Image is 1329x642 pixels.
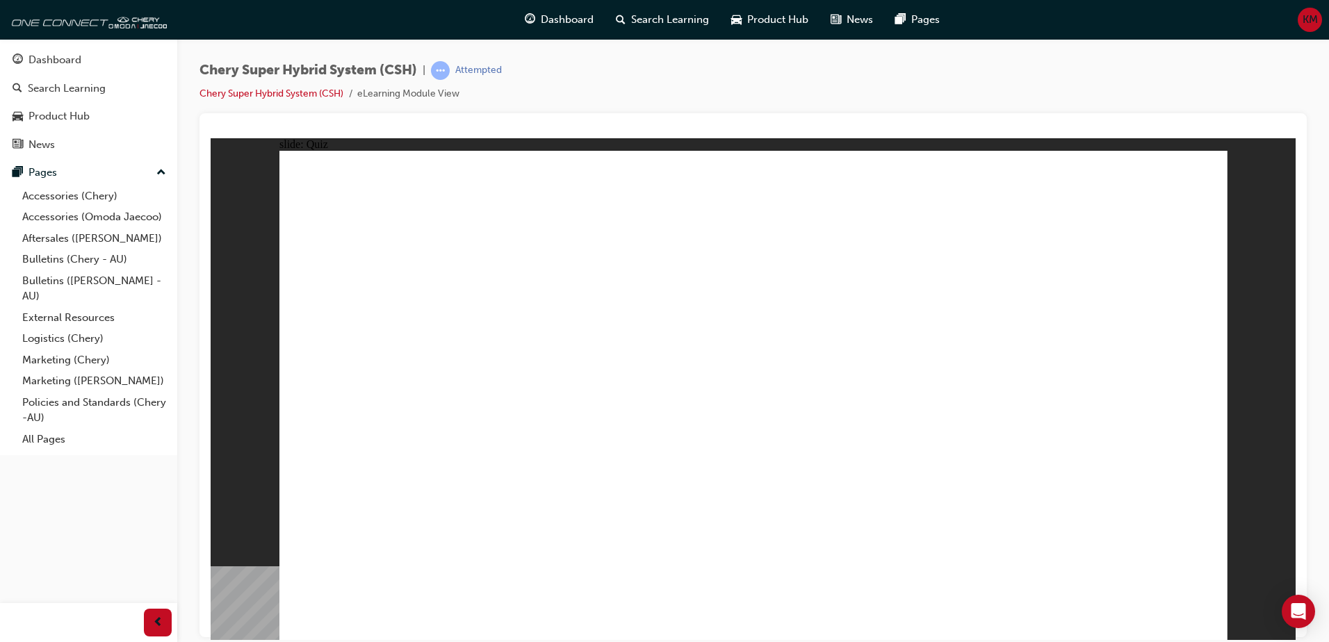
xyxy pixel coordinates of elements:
a: Chery Super Hybrid System (CSH) [199,88,343,99]
button: Pages [6,160,172,186]
a: Search Learning [6,76,172,101]
a: External Resources [17,307,172,329]
span: Dashboard [541,12,594,28]
div: Pages [28,165,57,181]
span: prev-icon [153,614,163,632]
a: Bulletins (Chery - AU) [17,249,172,270]
div: Open Intercom Messenger [1282,595,1315,628]
span: car-icon [13,110,23,123]
span: Product Hub [747,12,808,28]
span: learningRecordVerb_ATTEMPT-icon [431,61,450,80]
span: Pages [911,12,940,28]
a: Marketing (Chery) [17,349,172,371]
span: guage-icon [525,11,535,28]
span: KM [1303,12,1318,28]
span: guage-icon [13,54,23,67]
a: guage-iconDashboard [514,6,605,34]
div: News [28,137,55,153]
a: News [6,132,172,158]
span: Search Learning [631,12,709,28]
span: Chery Super Hybrid System (CSH) [199,63,417,79]
button: DashboardSearch LearningProduct HubNews [6,44,172,160]
a: Accessories (Omoda Jaecoo) [17,206,172,228]
a: All Pages [17,429,172,450]
span: car-icon [731,11,742,28]
div: Product Hub [28,108,90,124]
a: car-iconProduct Hub [720,6,820,34]
span: news-icon [831,11,841,28]
a: Bulletins ([PERSON_NAME] - AU) [17,270,172,307]
span: News [847,12,873,28]
span: pages-icon [895,11,906,28]
a: Logistics (Chery) [17,328,172,349]
a: Marketing ([PERSON_NAME]) [17,370,172,392]
li: eLearning Module View [357,86,459,102]
a: Product Hub [6,104,172,129]
span: | [423,63,425,79]
span: search-icon [616,11,626,28]
div: Attempted [455,64,502,77]
div: Search Learning [28,81,106,97]
a: Policies and Standards (Chery -AU) [17,392,172,429]
a: Aftersales ([PERSON_NAME]) [17,228,172,249]
span: search-icon [13,83,22,95]
a: Accessories (Chery) [17,186,172,207]
span: up-icon [156,164,166,182]
img: oneconnect [7,6,167,33]
a: Dashboard [6,47,172,73]
a: news-iconNews [820,6,884,34]
span: news-icon [13,139,23,151]
span: pages-icon [13,167,23,179]
div: Dashboard [28,52,81,68]
button: KM [1298,8,1322,32]
a: pages-iconPages [884,6,951,34]
a: search-iconSearch Learning [605,6,720,34]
